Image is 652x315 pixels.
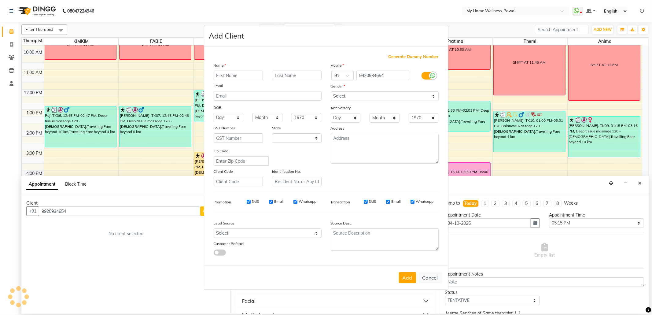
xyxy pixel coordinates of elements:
button: Add [399,272,416,283]
label: Address [331,126,345,131]
span: Generate Dummy Number [389,54,439,60]
label: Gender [331,83,345,89]
input: Enter Zip Code [214,156,269,166]
label: Email [214,83,223,89]
label: Whatsapp [416,199,433,204]
label: Lead Source [214,220,235,226]
label: Anniversary [331,105,351,111]
label: Email [391,199,401,204]
input: Resident No. or Any Id [272,177,322,186]
input: First Name [214,71,263,80]
label: Email [274,199,284,204]
label: Promotion [214,199,231,205]
label: SMS [252,199,259,204]
input: Email [214,91,322,101]
label: DOB [214,105,222,110]
label: Transaction [331,199,350,205]
label: Source Desc [331,220,352,226]
label: Identification No. [272,169,301,174]
label: Customer Referral [214,241,245,246]
label: Name [214,63,226,68]
label: Mobile [331,63,344,68]
input: GST Number [214,133,263,143]
input: Client Code [214,177,263,186]
label: SMS [369,199,376,204]
label: Zip Code [214,148,229,154]
label: Client Code [214,169,233,174]
h4: Add Client [209,30,244,41]
label: GST Number [214,125,235,131]
label: Whatsapp [299,199,316,204]
input: Last Name [272,71,322,80]
input: Mobile [356,71,409,80]
button: Cancel [418,272,442,283]
label: State [272,125,281,131]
